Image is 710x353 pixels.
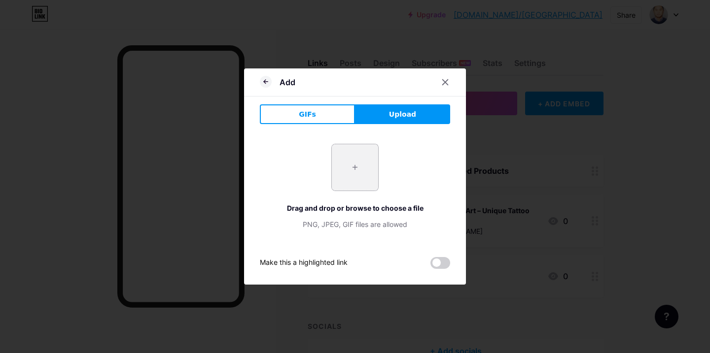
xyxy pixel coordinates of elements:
span: GIFs [299,109,316,120]
div: Make this a highlighted link [260,257,348,269]
span: Upload [389,109,416,120]
div: PNG, JPEG, GIF files are allowed [260,219,450,229]
div: Add [280,76,295,88]
div: Drag and drop or browse to choose a file [260,203,450,213]
button: GIFs [260,104,355,124]
button: Upload [355,104,450,124]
